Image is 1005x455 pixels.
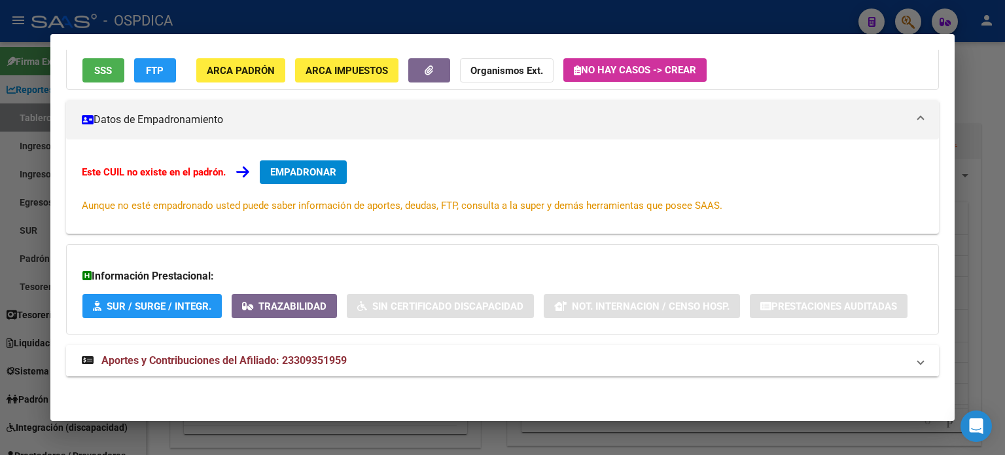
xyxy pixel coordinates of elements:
span: EMPADRONAR [270,166,336,178]
span: Aunque no esté empadronado usted puede saber información de aportes, deudas, FTP, consulta a la s... [82,200,722,211]
span: FTP [146,65,164,77]
button: Trazabilidad [232,294,337,318]
span: Trazabilidad [258,300,326,312]
span: Prestaciones Auditadas [771,300,897,312]
button: ARCA Padrón [196,58,285,82]
span: No hay casos -> Crear [574,64,696,76]
h3: Información Prestacional: [82,268,923,284]
div: Datos de Empadronamiento [66,139,939,234]
span: Aportes y Contribuciones del Afiliado: 23309351959 [101,354,347,367]
div: Open Intercom Messenger [961,410,992,442]
button: SUR / SURGE / INTEGR. [82,294,222,318]
span: SUR / SURGE / INTEGR. [107,300,211,312]
span: Sin Certificado Discapacidad [372,300,523,312]
mat-expansion-panel-header: Datos de Empadronamiento [66,100,939,139]
span: Not. Internacion / Censo Hosp. [572,300,730,312]
button: Not. Internacion / Censo Hosp. [544,294,740,318]
button: FTP [134,58,176,82]
mat-expansion-panel-header: Aportes y Contribuciones del Afiliado: 23309351959 [66,345,939,376]
span: ARCA Padrón [207,65,275,77]
span: ARCA Impuestos [306,65,388,77]
strong: Organismos Ext. [470,65,543,77]
button: Prestaciones Auditadas [750,294,908,318]
button: SSS [82,58,124,82]
strong: Este CUIL no existe en el padrón. [82,166,226,178]
button: Sin Certificado Discapacidad [347,294,534,318]
button: No hay casos -> Crear [563,58,707,82]
button: ARCA Impuestos [295,58,398,82]
button: EMPADRONAR [260,160,347,184]
button: Organismos Ext. [460,58,554,82]
span: SSS [94,65,112,77]
mat-panel-title: Datos de Empadronamiento [82,112,908,128]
